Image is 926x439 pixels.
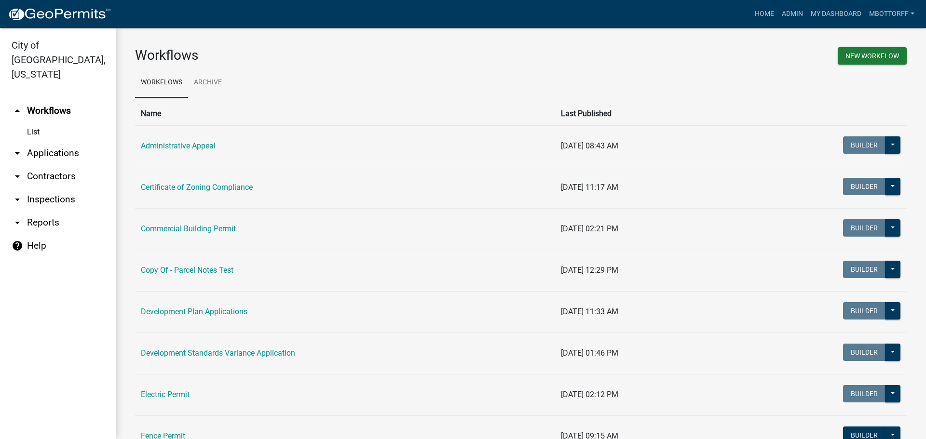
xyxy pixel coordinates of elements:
[141,224,236,233] a: Commercial Building Permit
[555,102,730,125] th: Last Published
[141,183,253,192] a: Certificate of Zoning Compliance
[141,141,216,150] a: Administrative Appeal
[141,266,233,275] a: Copy Of - Parcel Notes Test
[135,102,555,125] th: Name
[838,47,907,65] button: New Workflow
[135,47,514,64] h3: Workflows
[561,307,618,316] span: [DATE] 11:33 AM
[751,5,778,23] a: Home
[12,240,23,252] i: help
[141,348,295,358] a: Development Standards Variance Application
[778,5,807,23] a: Admin
[843,178,885,195] button: Builder
[843,136,885,154] button: Builder
[561,183,618,192] span: [DATE] 11:17 AM
[843,261,885,278] button: Builder
[865,5,918,23] a: Mbottorff
[12,194,23,205] i: arrow_drop_down
[843,302,885,319] button: Builder
[843,344,885,361] button: Builder
[843,385,885,402] button: Builder
[141,390,190,399] a: Electric Permit
[843,219,885,237] button: Builder
[188,67,228,98] a: Archive
[12,105,23,117] i: arrow_drop_up
[141,307,247,316] a: Development Plan Applications
[12,171,23,182] i: arrow_drop_down
[12,217,23,228] i: arrow_drop_down
[561,141,618,150] span: [DATE] 08:43 AM
[561,224,618,233] span: [DATE] 02:21 PM
[561,390,618,399] span: [DATE] 02:12 PM
[561,348,618,358] span: [DATE] 01:46 PM
[807,5,865,23] a: My Dashboard
[561,266,618,275] span: [DATE] 12:29 PM
[135,67,188,98] a: Workflows
[12,147,23,159] i: arrow_drop_down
